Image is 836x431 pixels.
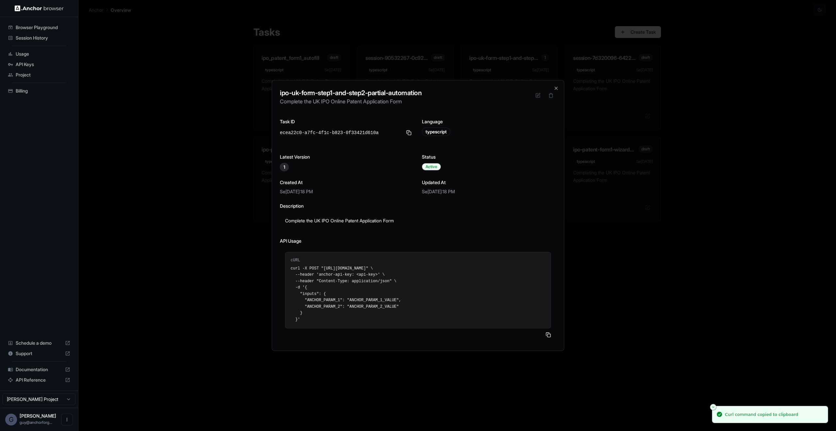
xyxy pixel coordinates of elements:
[280,129,401,136] span: ecea22c0-a7fc-4f1c-b823-0f33421d610a
[291,258,300,263] span: cURL
[280,154,414,160] h3: Latest Version
[422,163,441,170] div: Active
[280,238,556,244] h3: API Usage
[280,163,289,171] div: 1
[422,118,556,125] h3: Language
[280,118,414,125] h3: Task ID
[422,128,450,136] div: typescript
[280,203,556,209] h3: Description
[280,88,527,97] h2: ipo-uk-form-step1-and-step2-partial-automation
[291,266,545,323] pre: curl -X POST "[URL][DOMAIN_NAME]" \ --header 'anchor-api-key: <api-key>' \ --header "Content-Type...
[422,188,556,195] p: Se[DATE]:18 PM
[422,179,556,186] h3: Updated At
[280,179,414,186] h3: Created At
[280,188,414,195] p: Se[DATE]:18 PM
[285,217,551,225] p: Complete the UK IPO Online Patent Application Form
[280,97,527,105] p: Complete the UK IPO Online Patent Application Form
[422,154,556,160] h3: Status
